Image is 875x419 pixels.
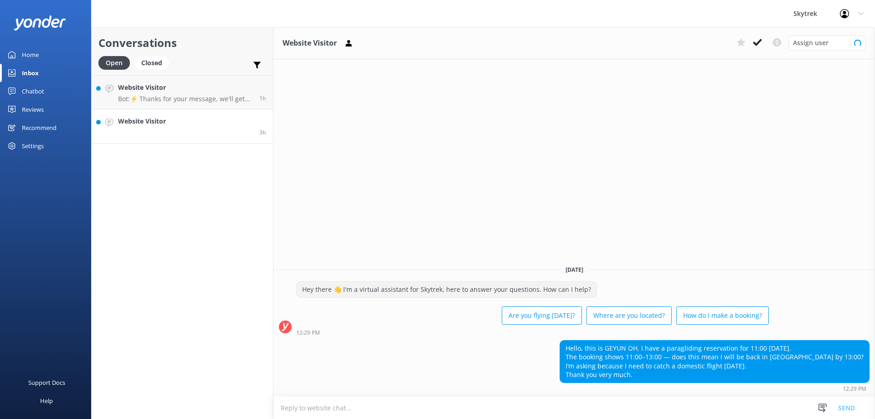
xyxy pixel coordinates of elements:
strong: 12:29 PM [296,330,320,336]
div: Recommend [22,119,57,137]
span: Assign user [793,38,829,48]
h3: Website Visitor [283,37,337,49]
a: Website VisitorBot:⚡ Thanks for your message, we'll get back to you as soon as we can. You're als... [92,75,273,109]
button: Where are you located? [587,306,672,325]
div: Inbox [22,64,39,82]
div: Open [98,56,130,70]
h4: Website Visitor [118,116,166,126]
button: How do I make a booking? [676,306,769,325]
div: Reviews [22,100,44,119]
div: Hey there 👋 I'm a virtual assistant for Skytrek, here to answer your questions. How can I help? [297,282,597,297]
a: Closed [134,57,174,67]
div: Assign User [788,36,866,50]
p: Bot: ⚡ Thanks for your message, we'll get back to you as soon as we can. You're also welcome to k... [118,95,252,103]
div: Hello, this is GEYUN OH. I have a paragliding reservation for 11:00 [DATE]. The booking shows 11:... [560,341,869,383]
div: Sep 18 2025 12:29pm (UTC +12:00) Pacific/Auckland [560,385,870,392]
div: Sep 18 2025 12:29pm (UTC +12:00) Pacific/Auckland [296,329,769,336]
a: Website Visitor3h [92,109,273,144]
span: Sep 18 2025 02:54pm (UTC +12:00) Pacific/Auckland [259,94,266,102]
h2: Conversations [98,34,266,52]
span: Sep 18 2025 12:29pm (UTC +12:00) Pacific/Auckland [259,129,266,136]
img: yonder-white-logo.png [14,16,66,31]
div: Support Docs [28,373,65,392]
div: Closed [134,56,169,70]
div: Chatbot [22,82,44,100]
div: Home [22,46,39,64]
div: Help [40,392,53,410]
button: Are you flying [DATE]? [502,306,582,325]
strong: 12:29 PM [843,386,866,392]
a: Open [98,57,134,67]
div: Settings [22,137,44,155]
h4: Website Visitor [118,83,252,93]
span: [DATE] [560,266,589,274]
